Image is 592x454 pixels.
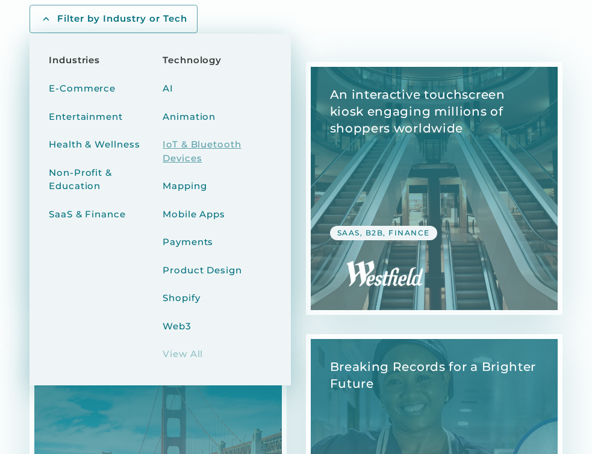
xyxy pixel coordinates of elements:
a: E-Commerce [49,82,116,110]
div: Payments [163,235,213,249]
a: Shopify [163,291,200,320]
div: SaaS & Finance [49,208,126,222]
div: Animation [163,110,216,124]
div: Health & Wellness [49,138,140,152]
div: AI [163,82,173,96]
div: IoT & Bluetooth Devices [163,138,272,165]
a: Non-Profit & Education [49,166,158,208]
div: Non-Profit & Education [49,166,158,193]
a: SaaS & Finance [49,208,126,236]
a: IoT & Bluetooth Devices [163,138,272,179]
a: Entertainment [49,110,123,138]
a: View All [163,347,203,376]
a: AI [163,82,173,110]
div: Entertainment [49,110,123,124]
a: Mapping [163,179,207,208]
a: View Case Study [311,67,558,310]
div: View All [163,347,203,361]
div: E-Commerce [49,82,116,96]
div: Product Design [163,264,242,278]
a: Payments [163,235,213,264]
a: Filter by Industry or Tech [30,5,198,33]
h5: Technology [163,53,222,68]
a: Animation [163,110,216,138]
div: Filter by Industry or Tech [57,13,187,25]
div: Mobile Apps [163,208,225,222]
a: Mobile Apps [163,208,225,236]
div: Web3 [163,320,192,334]
a: Health & Wellness [49,138,140,166]
div: Shopify [163,291,200,305]
h5: Industries [49,53,100,68]
a: Web3 [163,320,192,348]
a: Product Design [163,264,242,292]
div: Mapping [163,179,207,193]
